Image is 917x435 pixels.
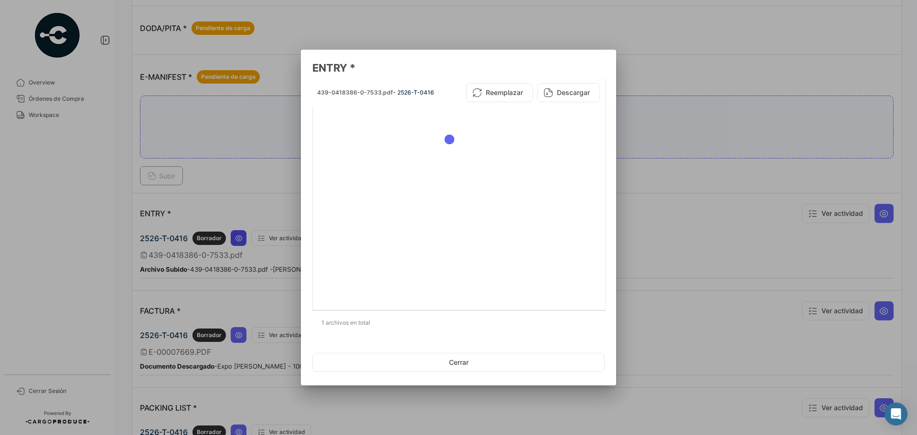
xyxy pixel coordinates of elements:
[312,61,605,74] h3: ENTRY *
[317,89,393,96] span: 439-0418386-0-7533.pdf
[466,83,533,102] button: Reemplazar
[312,311,605,335] div: 1 archivos en total
[885,403,907,425] div: Abrir Intercom Messenger
[537,83,600,102] button: Descargar
[393,89,434,96] span: - 2526-T-0416
[312,353,605,372] button: Cerrar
